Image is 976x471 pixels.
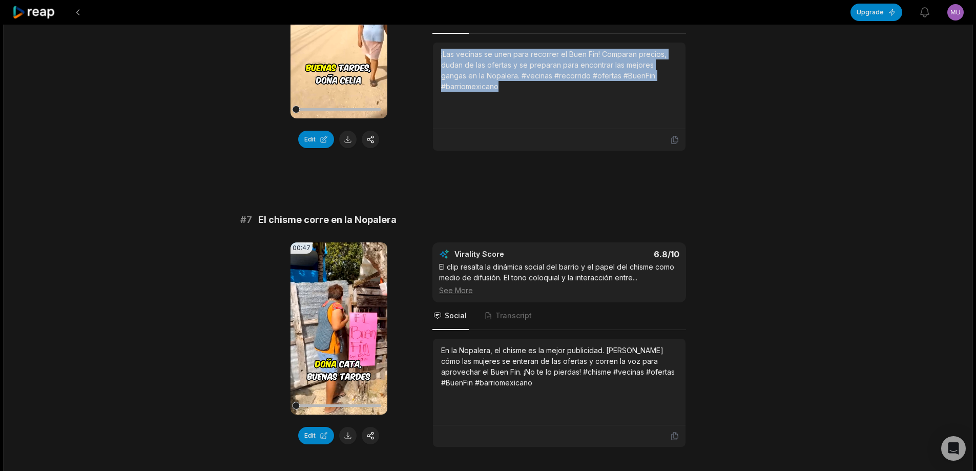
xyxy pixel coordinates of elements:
[240,213,252,227] span: # 7
[569,249,679,259] div: 6.8 /10
[439,285,679,296] div: See More
[439,261,679,296] div: El clip resalta la dinámica social del barrio y el papel del chisme como medio de difusión. El to...
[495,311,532,321] span: Transcript
[258,213,397,227] span: El chisme corre en la Nopalera
[445,311,467,321] span: Social
[441,345,677,388] div: En la Nopalera, el chisme es la mejor publicidad. [PERSON_NAME] cómo las mujeres se enteran de la...
[290,242,387,415] video: Your browser does not support mp4 format.
[941,436,966,461] div: Open Intercom Messenger
[454,249,565,259] div: Virality Score
[298,427,334,444] button: Edit
[441,49,677,92] div: ¡Las vecinas se unen para recorrer el Buen Fin! Comparan precios, dudan de las ofertas y se prepa...
[298,131,334,148] button: Edit
[432,302,686,330] nav: Tabs
[850,4,902,21] button: Upgrade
